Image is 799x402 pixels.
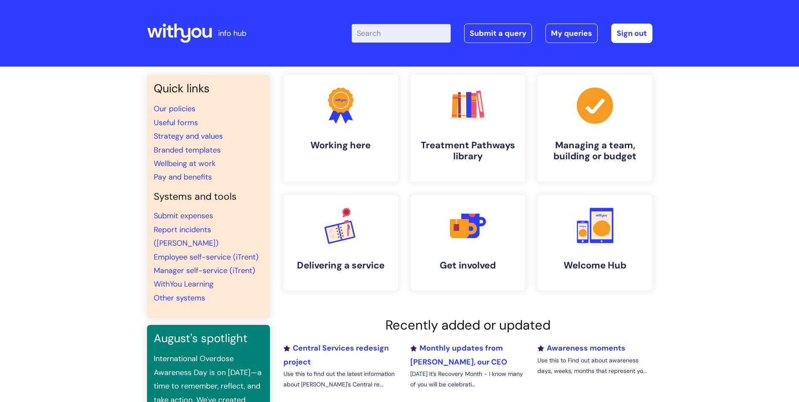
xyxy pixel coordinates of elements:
[218,27,246,40] p: info hub
[154,265,255,276] a: Manager self-service (iTrent)
[283,195,398,290] a: Delivering a service
[538,195,652,290] a: Welcome Hub
[538,75,652,182] a: Managing a team, building or budget
[154,252,259,262] a: Employee self-service (iTrent)
[283,317,652,333] h2: Recently added or updated
[154,131,223,141] a: Strategy and values
[154,293,205,303] a: Other systems
[417,140,518,162] h4: Treatment Pathways library
[283,75,398,182] a: Working here
[154,191,263,203] h4: Systems and tools
[352,24,652,43] div: | -
[290,260,391,271] h4: Delivering a service
[352,24,451,43] input: Search
[154,118,198,128] a: Useful forms
[537,343,625,353] a: Awareness moments
[411,195,525,290] a: Get involved
[417,260,518,271] h4: Get involved
[537,355,652,376] p: Use this to Find out about awareness days, weeks, months that represent yo...
[410,343,507,367] a: Monthly updates from [PERSON_NAME], our CEO
[154,82,263,95] h3: Quick links
[545,140,646,162] h4: Managing a team, building or budget
[283,343,389,367] a: Central Services redesign project
[411,75,525,182] a: Treatment Pathways library
[154,332,263,345] h3: August's spotlight
[410,369,525,390] p: [DATE] It’s Recovery Month - I know many of you will be celebrati...
[154,145,221,155] a: Branded templates
[154,211,213,221] a: Submit expenses
[154,158,216,169] a: Wellbeing at work
[290,140,391,151] h4: Working here
[283,369,398,390] p: Use this to find out the latest information about [PERSON_NAME]'s Central re...
[611,24,652,43] a: Sign out
[154,104,195,114] a: Our policies
[464,24,532,43] a: Submit a query
[545,260,646,271] h4: Welcome Hub
[154,172,212,182] a: Pay and benefits
[154,279,214,289] a: WithYou Learning
[545,24,598,43] a: My queries
[154,225,219,248] a: Report incidents ([PERSON_NAME])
